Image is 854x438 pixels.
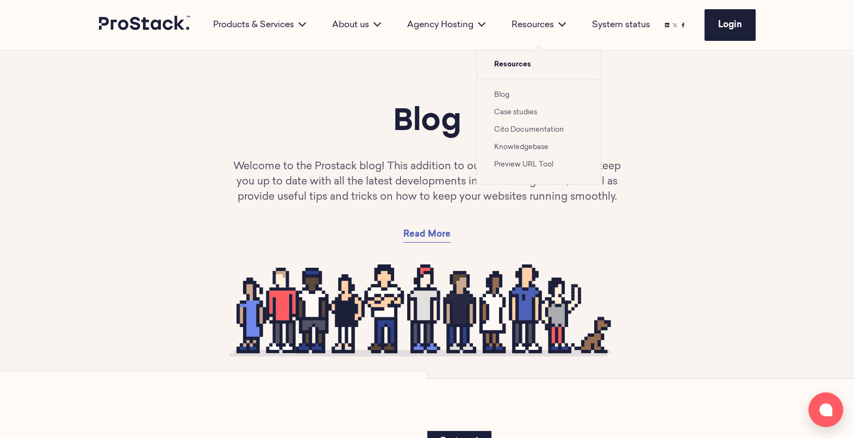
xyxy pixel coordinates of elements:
a: Cito Documentation [494,126,564,133]
a: Blog [494,91,509,98]
button: Open chat window [808,392,843,427]
div: Products & Services [200,18,319,32]
span: Read More [403,230,451,239]
a: Knowledgebase [494,144,548,151]
h1: Blog [164,103,689,142]
span: Resources [477,51,601,79]
div: About us [319,18,394,32]
a: Preview URL Tool [494,161,553,168]
a: System status [592,18,650,32]
a: Prostack logo [99,16,191,34]
a: Login [705,9,756,41]
div: Resources [498,18,579,32]
div: Agency Hosting [394,18,498,32]
a: Case studies [494,109,537,116]
p: Welcome to the Prostack blog! This addition to our website will help us to keep you up to date wi... [230,159,624,205]
a: Read More [403,227,451,243]
span: Login [718,21,742,29]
